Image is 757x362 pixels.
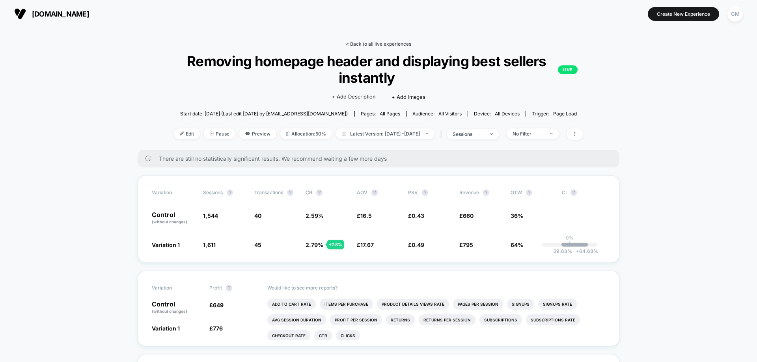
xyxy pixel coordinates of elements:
span: (without changes) [152,309,187,314]
p: | [569,241,571,247]
span: 40 [254,212,261,219]
span: Latest Version: [DATE] - [DATE] [336,128,434,139]
button: [DOMAIN_NAME] [12,7,91,20]
span: £ [209,302,224,308]
span: CR [306,189,312,195]
span: CI [562,189,605,196]
div: Pages: [361,111,400,117]
div: Audience: [412,111,462,117]
button: GM [725,6,745,22]
button: ? [227,189,233,196]
p: 0% [566,235,574,241]
li: Checkout Rate [267,330,310,341]
span: Revenue [459,189,479,195]
span: + Add Description [332,93,376,101]
span: £ [459,241,473,248]
span: 2.59 % [306,212,324,219]
span: Allocation: 50% [280,128,332,139]
span: all pages [380,111,400,117]
img: calendar [342,132,346,136]
span: Variation [152,189,195,196]
span: 776 [213,325,223,332]
div: GM [727,6,743,22]
a: < Back to all live experiences [346,41,411,47]
span: Page Load [553,111,577,117]
button: ? [226,285,232,291]
button: ? [571,189,577,196]
p: Control [152,212,195,225]
span: + Add Images [392,94,425,100]
span: Profit [209,285,222,291]
span: 660 [463,212,474,219]
span: £ [357,212,372,219]
span: Variation 1 [152,325,180,332]
span: Variation 1 [152,241,180,248]
span: £ [357,241,374,248]
img: end [490,133,493,135]
button: ? [316,189,323,196]
img: rebalance [286,132,289,136]
li: Profit Per Session [330,314,382,325]
span: --- [562,213,605,225]
span: 795 [463,241,473,248]
span: 0.49 [412,241,424,248]
span: Transactions [254,189,283,195]
span: All Visitors [438,111,462,117]
li: Clicks [336,330,360,341]
span: 64% [511,241,523,248]
span: PSV [408,189,418,195]
button: ? [483,189,489,196]
span: There are still no statistically significant results. We recommend waiting a few more days [159,155,604,162]
p: Would like to see more reports? [267,285,606,291]
span: [DOMAIN_NAME] [32,10,89,18]
img: end [210,132,214,136]
span: Device: [468,111,526,117]
span: 17.67 [360,241,374,248]
span: Preview [239,128,276,139]
div: Trigger: [532,111,577,117]
span: all devices [495,111,520,117]
img: end [550,133,553,134]
span: 649 [213,302,224,308]
p: LIVE [558,65,578,74]
span: | [438,128,447,140]
p: Control [152,301,201,314]
span: Start date: [DATE] (Last edit [DATE] by [EMAIL_ADDRESS][DOMAIN_NAME]) [180,111,348,117]
div: + 7.8 % [327,240,344,249]
span: + [576,248,579,254]
span: 16.5 [360,212,372,219]
span: Sessions [203,189,223,195]
li: Returns Per Session [419,314,475,325]
span: Pause [204,128,235,139]
span: £ [408,212,424,219]
img: end [426,133,429,134]
span: £ [209,325,223,332]
li: Subscriptions [479,314,522,325]
li: Subscriptions Rate [526,314,580,325]
button: Create New Experience [648,7,719,21]
span: Variation [152,285,195,291]
div: sessions [453,131,484,137]
li: Signups Rate [538,299,577,310]
span: 1,544 [203,212,218,219]
li: Returns [386,314,415,325]
span: 1,611 [203,241,216,248]
span: Removing homepage header and displaying best sellers instantly [179,53,578,86]
button: ? [526,189,532,196]
span: 2.79 % [306,241,323,248]
span: 36% [511,212,523,219]
span: £ [408,241,424,248]
li: Avg Session Duration [267,314,326,325]
img: edit [180,132,184,136]
li: Ctr [314,330,332,341]
span: AOV [357,189,367,195]
img: Visually logo [14,8,26,20]
li: Product Details Views Rate [377,299,449,310]
span: -29.63 % [551,248,572,254]
li: Pages Per Session [453,299,503,310]
li: Items Per Purchase [320,299,373,310]
button: ? [287,189,293,196]
button: ? [422,189,428,196]
li: Signups [507,299,534,310]
span: (without changes) [152,219,187,224]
